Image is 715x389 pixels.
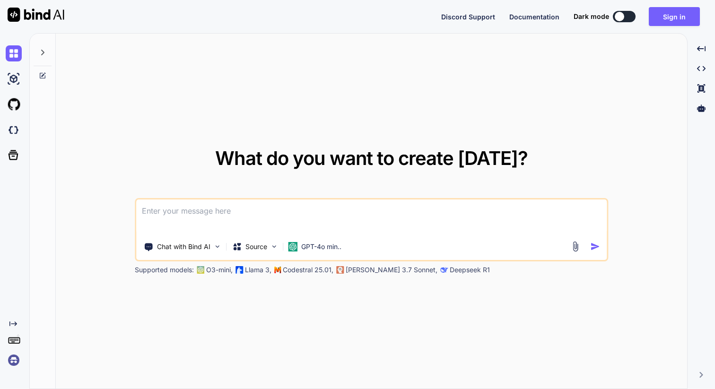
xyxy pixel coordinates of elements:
[213,242,221,251] img: Pick Tools
[450,265,490,275] p: Deepseek R1
[8,8,64,22] img: Bind AI
[206,265,233,275] p: O3-mini,
[6,96,22,112] img: githubLight
[336,266,344,274] img: claude
[6,122,22,138] img: darkCloudIdeIcon
[590,242,600,251] img: icon
[288,242,297,251] img: GPT-4o mini
[346,265,437,275] p: [PERSON_NAME] 3.7 Sonnet,
[440,266,448,274] img: claude
[197,266,204,274] img: GPT-4
[6,71,22,87] img: ai-studio
[135,265,194,275] p: Supported models:
[157,242,210,251] p: Chat with Bind AI
[6,352,22,368] img: signin
[574,12,609,21] span: Dark mode
[509,12,559,22] button: Documentation
[283,265,333,275] p: Codestral 25.01,
[270,242,278,251] img: Pick Models
[6,45,22,61] img: chat
[649,7,700,26] button: Sign in
[509,13,559,21] span: Documentation
[235,266,243,274] img: Llama2
[570,241,581,252] img: attachment
[301,242,341,251] p: GPT-4o min..
[245,265,271,275] p: Llama 3,
[215,147,528,170] span: What do you want to create [DATE]?
[245,242,267,251] p: Source
[441,12,495,22] button: Discord Support
[274,267,281,273] img: Mistral-AI
[441,13,495,21] span: Discord Support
